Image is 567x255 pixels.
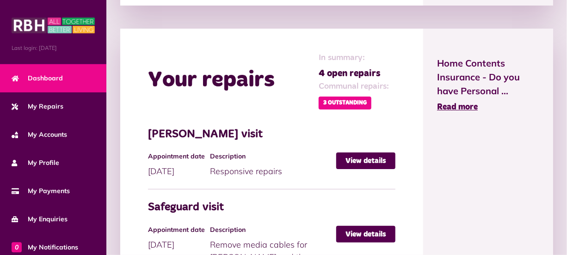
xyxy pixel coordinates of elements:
[12,16,95,35] img: MyRBH
[336,226,395,243] a: View details
[319,67,389,80] span: 4 open repairs
[148,128,395,141] h3: [PERSON_NAME] visit
[12,102,63,111] span: My Repairs
[319,97,371,109] span: 3 Outstanding
[12,214,68,224] span: My Enquiries
[437,103,478,111] span: Read more
[437,56,539,114] a: Home Contents Insurance - Do you have Personal ... Read more
[319,52,389,64] span: In summary:
[148,201,395,214] h3: Safeguard visit
[148,152,210,177] div: [DATE]
[210,152,336,177] div: Responsive repairs
[12,186,70,196] span: My Payments
[336,152,395,169] a: View details
[12,242,22,252] span: 0
[12,73,63,83] span: Dashboard
[12,158,59,168] span: My Profile
[12,130,67,140] span: My Accounts
[12,243,78,252] span: My Notifications
[148,67,275,94] h2: Your repairs
[148,226,210,251] div: [DATE]
[437,56,539,98] span: Home Contents Insurance - Do you have Personal ...
[148,226,205,234] h4: Appointment date
[210,226,332,234] h4: Description
[148,152,205,160] h4: Appointment date
[319,80,389,93] span: Communal repairs:
[12,44,95,52] span: Last login: [DATE]
[210,152,332,160] h4: Description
